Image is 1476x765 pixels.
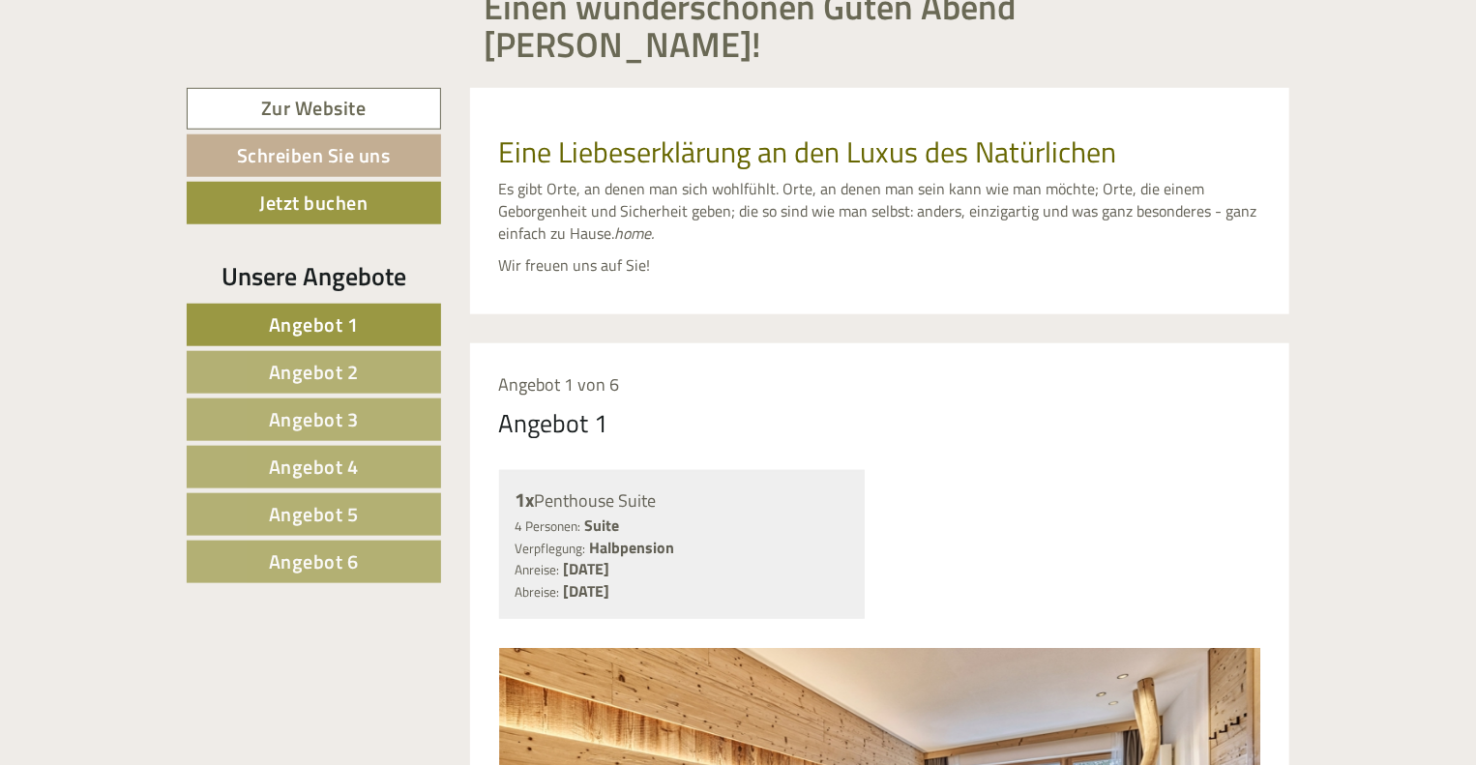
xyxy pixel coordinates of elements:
span: Angebot 6 [269,546,359,576]
b: [DATE] [564,579,610,603]
small: Abreise: [516,582,560,602]
a: Schreiben Sie uns [187,134,441,177]
b: Suite [585,514,620,537]
div: Sie [280,119,733,134]
span: Angebot 4 [269,452,359,482]
span: Angebot 5 [269,499,359,529]
small: Verpflegung: [516,539,586,558]
small: 4 Personen: [516,516,581,536]
div: Unsere Angebote [187,258,441,294]
em: home. [615,221,655,245]
b: 1x [516,485,535,515]
div: [DATE] [347,15,415,47]
b: Halbpension [590,536,675,559]
div: Penthouse Suite [516,486,849,515]
div: Hallo zusammen, wäre Angebot 1 und 5 noch verfügbar? VG [PERSON_NAME] [271,115,748,195]
p: Wir freuen uns auf Sie! [499,254,1261,277]
span: Eine Liebeserklärung an den Luxus des Natürlichen [499,130,1117,174]
div: [GEOGRAPHIC_DATA] [29,56,299,72]
a: Zur Website [187,88,441,130]
a: Jetzt buchen [187,182,441,224]
small: Anreise: [516,560,560,579]
small: 17:52 [280,264,733,278]
small: 12:23 [280,179,733,192]
p: Es gibt Orte, an denen man sich wohlfühlt. Orte, an denen man sein kann wie man möchte; Orte, die... [499,178,1261,245]
div: Angebot 1 [499,405,609,441]
small: 12:22 [29,94,299,107]
b: [DATE] [564,557,610,580]
div: Guten Tag, wie können wir Ihnen helfen? [15,52,309,111]
span: Angebot 1 [269,309,359,339]
span: Angebot 1 von 6 [499,371,620,397]
span: Angebot 2 [269,357,359,387]
span: Angebot 3 [269,404,359,434]
div: Sie [280,205,733,221]
div: Ich habe mich vertan... Wäre Angebot 1 (für 4 Personen) und Angebot 6 (für 1 Person) noch verfügbar? [271,201,748,281]
button: Senden [637,501,762,544]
